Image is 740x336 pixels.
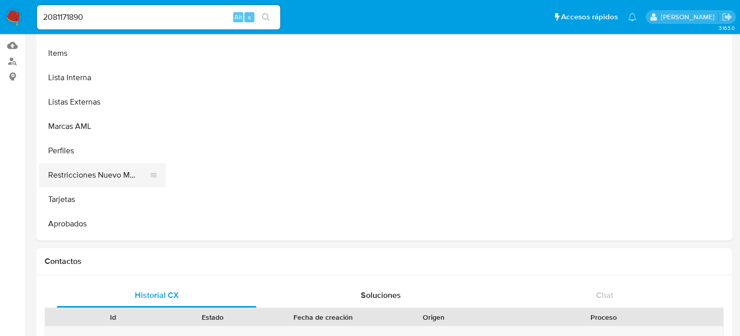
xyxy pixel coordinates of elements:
[561,12,618,22] span: Accesos rápidos
[270,312,377,322] div: Fecha de creación
[391,312,476,322] div: Origen
[39,90,166,114] button: Listas Externas
[39,163,158,187] button: Restricciones Nuevo Mundo
[135,289,179,301] span: Historial CX
[661,12,718,22] p: brenda.morenoreyes@mercadolibre.com.mx
[39,139,166,163] button: Perfiles
[255,10,276,24] button: search-icon
[248,12,251,22] span: s
[719,24,735,32] span: 3.163.0
[39,212,166,236] button: Aprobados
[39,236,166,260] button: Aprobadores
[39,41,166,65] button: Items
[45,256,724,266] h1: Contactos
[628,13,637,21] a: Notificaciones
[361,289,401,301] span: Soluciones
[722,12,732,22] a: Salir
[234,12,242,22] span: Alt
[39,114,166,139] button: Marcas AML
[596,289,613,301] span: Chat
[170,312,255,322] div: Estado
[37,11,280,24] input: Buscar usuario o caso...
[39,187,166,212] button: Tarjetas
[491,312,716,322] div: Proceso
[39,65,166,90] button: Lista Interna
[70,312,156,322] div: Id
